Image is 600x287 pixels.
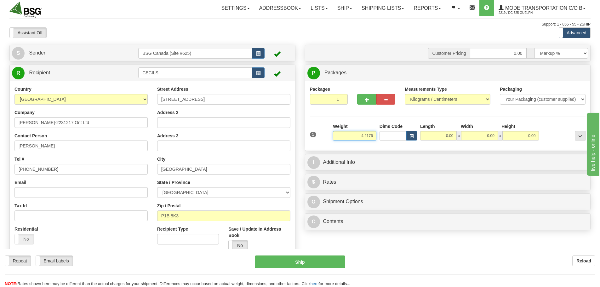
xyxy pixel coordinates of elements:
[254,0,306,16] a: Addressbook
[5,281,17,286] span: NOTE:
[498,131,502,141] span: x
[307,215,320,228] span: C
[14,203,27,209] label: Tax Id
[307,195,588,208] a: OShipment Options
[157,203,181,209] label: Zip / Postal
[157,133,179,139] label: Address 3
[428,48,470,59] span: Customer Pricing
[307,176,588,189] a: $Rates
[5,256,31,266] label: Repeat
[14,179,26,186] label: Email
[228,226,290,238] label: Save / Update in Address Book
[333,0,357,16] a: Ship
[12,47,25,60] span: S
[306,0,332,16] a: Lists
[576,258,591,263] b: Reload
[217,0,254,16] a: Settings
[457,131,461,141] span: x
[586,111,599,175] iframe: chat widget
[380,123,403,129] label: Dims Code
[138,67,252,78] input: Recipient Id
[5,4,58,11] div: live help - online
[494,0,590,16] a: Mode Transportation c/o B 2219 / DC 625 Guelph
[14,226,38,232] label: Residential
[157,226,188,232] label: Recipient Type
[255,255,345,268] button: Ship
[307,67,320,79] span: P
[229,240,248,250] label: No
[12,67,25,79] span: R
[157,156,165,162] label: City
[357,0,409,16] a: Shipping lists
[36,256,73,266] label: Email Labels
[157,179,190,186] label: State / Province
[10,28,46,38] label: Assistant Off
[572,255,595,266] button: Reload
[12,47,138,60] a: S Sender
[9,22,591,27] div: Support: 1 - 855 - 55 - 2SHIP
[307,156,320,169] span: I
[157,86,188,92] label: Street Address
[501,123,515,129] label: Height
[409,0,446,16] a: Reports
[420,123,435,129] label: Length
[14,156,24,162] label: Tel #
[559,28,590,38] label: Advanced
[307,196,320,208] span: O
[9,2,42,18] img: logo2219.jpg
[307,66,588,79] a: P Packages
[333,123,347,129] label: Weight
[157,109,179,116] label: Address 2
[157,94,290,105] input: Enter a location
[500,86,522,92] label: Packaging
[311,281,319,286] a: here
[12,66,124,79] a: R Recipient
[324,70,346,75] span: Packages
[307,156,588,169] a: IAdditional Info
[14,86,31,92] label: Country
[138,48,252,59] input: Sender Id
[504,5,582,11] span: Mode Transportation c/o B
[307,215,588,228] a: CContents
[575,131,586,141] div: ...
[14,133,47,139] label: Contact Person
[499,10,546,16] span: 2219 / DC 625 Guelph
[15,234,34,244] label: No
[29,50,45,55] span: Sender
[461,123,473,129] label: Width
[310,86,330,92] label: Packages
[405,86,447,92] label: Measurements Type
[29,70,50,75] span: Recipient
[14,109,35,116] label: Company
[310,132,317,137] span: 1
[307,176,320,188] span: $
